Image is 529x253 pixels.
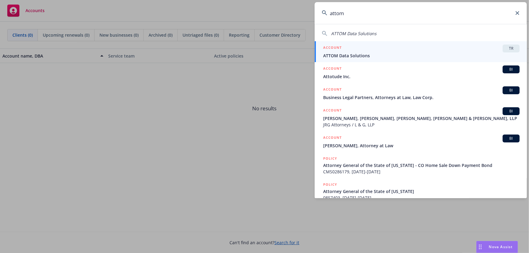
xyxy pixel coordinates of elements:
[323,52,520,59] span: ATTOM Data Solutions
[315,41,527,62] a: ACCOUNTTRATTOM Data Solutions
[323,73,520,80] span: Attotude Inc.
[505,108,517,114] span: BI
[323,94,520,101] span: Business Legal Partners, Attorneys at Law, Law Corp.
[477,241,484,253] div: Drag to move
[505,136,517,141] span: BI
[323,155,337,161] h5: POLICY
[315,131,527,152] a: ACCOUNTBI[PERSON_NAME], Attorney at Law
[323,122,520,128] span: JRG Attorneys / L & G, LLP
[323,107,342,115] h5: ACCOUNT
[323,195,520,201] span: 0857403, [DATE]-[DATE]
[323,188,520,195] span: Attorney General of the State of [US_STATE]
[315,62,527,83] a: ACCOUNTBIAttotude Inc.
[323,181,337,188] h5: POLICY
[323,45,342,52] h5: ACCOUNT
[323,162,520,168] span: Attorney General of the State of [US_STATE] - CO Home Sale Down Payment Bond
[323,65,342,73] h5: ACCOUNT
[505,46,517,51] span: TR
[489,244,513,249] span: Nova Assist
[315,104,527,131] a: ACCOUNTBI[PERSON_NAME], [PERSON_NAME], [PERSON_NAME], [PERSON_NAME] & [PERSON_NAME], LLPJRG Attor...
[323,115,520,122] span: [PERSON_NAME], [PERSON_NAME], [PERSON_NAME], [PERSON_NAME] & [PERSON_NAME], LLP
[476,241,518,253] button: Nova Assist
[505,67,517,72] span: BI
[505,88,517,93] span: BI
[315,2,527,24] input: Search...
[315,152,527,178] a: POLICYAttorney General of the State of [US_STATE] - CO Home Sale Down Payment BondCMS0286179, [DA...
[323,135,342,142] h5: ACCOUNT
[323,168,520,175] span: CMS0286179, [DATE]-[DATE]
[315,83,527,104] a: ACCOUNTBIBusiness Legal Partners, Attorneys at Law, Law Corp.
[323,142,520,149] span: [PERSON_NAME], Attorney at Law
[323,86,342,94] h5: ACCOUNT
[331,31,377,36] span: ATTOM Data Solutions
[315,178,527,204] a: POLICYAttorney General of the State of [US_STATE]0857403, [DATE]-[DATE]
